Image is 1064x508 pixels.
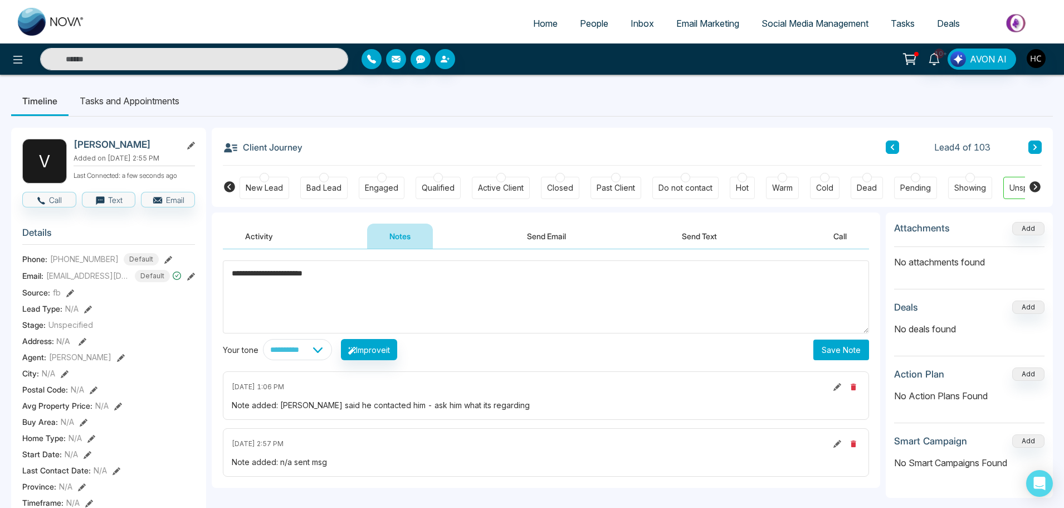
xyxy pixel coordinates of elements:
[926,13,971,34] a: Deals
[223,139,302,156] h3: Client Journey
[232,382,284,392] span: [DATE] 1:06 PM
[232,399,860,411] div: Note added: [PERSON_NAME] said he contacted him - ask him what its regarding
[954,182,986,193] div: Showing
[948,49,1016,70] button: AVON AI
[365,182,398,193] div: Engaged
[813,340,869,360] button: Save Note
[232,439,284,449] span: [DATE] 2:57 PM
[22,192,76,207] button: Call
[894,222,950,234] h3: Attachments
[597,182,635,193] div: Past Client
[65,448,78,460] span: N/A
[750,13,880,34] a: Social Media Management
[977,11,1057,36] img: Market-place.gif
[857,182,877,193] div: Dead
[631,18,654,29] span: Inbox
[74,139,177,150] h2: [PERSON_NAME]
[660,224,739,249] button: Send Text
[569,13,619,34] a: People
[619,13,665,34] a: Inbox
[22,416,58,428] span: Buy Area :
[22,270,43,282] span: Email:
[61,416,74,428] span: N/A
[934,141,990,154] span: Lead 4 of 103
[367,224,433,249] button: Notes
[934,49,944,59] span: 10+
[69,432,82,444] span: N/A
[522,13,569,34] a: Home
[816,182,833,193] div: Cold
[22,367,39,379] span: City :
[676,18,739,29] span: Email Marketing
[223,224,295,249] button: Activity
[232,456,860,468] div: Note added: n/a sent msg
[478,182,524,193] div: Active Client
[74,153,195,163] p: Added on [DATE] 2:55 PM
[891,18,915,29] span: Tasks
[22,139,67,183] div: V
[71,384,84,395] span: N/A
[880,13,926,34] a: Tasks
[223,344,263,356] div: Your tone
[937,18,960,29] span: Deals
[894,456,1045,470] p: No Smart Campaigns Found
[22,465,91,476] span: Last Contact Date :
[762,18,868,29] span: Social Media Management
[658,182,712,193] div: Do not contact
[22,319,46,331] span: Stage:
[1012,434,1045,448] button: Add
[74,168,195,181] p: Last Connected: a few seconds ago
[894,389,1045,403] p: No Action Plans Found
[665,13,750,34] a: Email Marketing
[11,86,69,116] li: Timeline
[46,270,130,282] span: [EMAIL_ADDRESS][DOMAIN_NAME]
[1009,182,1054,193] div: Unspecified
[94,465,107,476] span: N/A
[22,335,70,347] span: Address:
[22,227,195,244] h3: Details
[82,192,136,207] button: Text
[1026,470,1053,497] div: Open Intercom Messenger
[135,270,170,282] span: Default
[1012,223,1045,233] span: Add
[49,351,111,363] span: [PERSON_NAME]
[736,182,749,193] div: Hot
[970,52,1007,66] span: AVON AI
[22,432,66,444] span: Home Type :
[921,49,948,68] a: 10+
[341,339,397,360] button: Improveit
[69,86,191,116] li: Tasks and Appointments
[1012,367,1045,381] button: Add
[18,8,85,36] img: Nova CRM Logo
[56,336,70,346] span: N/A
[53,287,61,298] span: fb
[811,224,869,249] button: Call
[22,351,46,363] span: Agent:
[1012,222,1045,235] button: Add
[246,182,283,193] div: New Lead
[42,367,55,379] span: N/A
[894,322,1045,336] p: No deals found
[22,253,47,265] span: Phone:
[22,287,50,298] span: Source:
[306,182,341,193] div: Bad Lead
[894,436,967,447] h3: Smart Campaign
[95,400,109,412] span: N/A
[22,481,56,492] span: Province :
[59,481,72,492] span: N/A
[141,192,195,207] button: Email
[22,384,68,395] span: Postal Code :
[580,18,608,29] span: People
[124,253,159,265] span: Default
[894,302,918,313] h3: Deals
[22,400,92,412] span: Avg Property Price :
[422,182,455,193] div: Qualified
[772,182,793,193] div: Warm
[50,253,119,265] span: [PHONE_NUMBER]
[894,369,944,380] h3: Action Plan
[1027,49,1046,68] img: User Avatar
[900,182,931,193] div: Pending
[950,51,966,67] img: Lead Flow
[533,18,558,29] span: Home
[48,319,93,331] span: Unspecified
